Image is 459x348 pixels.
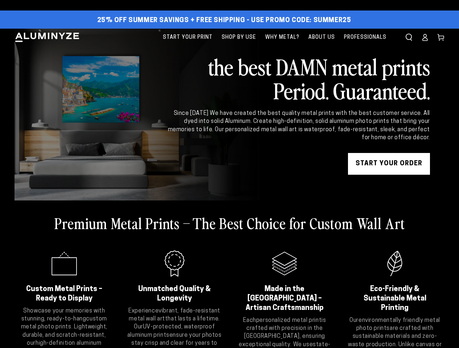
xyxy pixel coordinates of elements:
a: Start Your Print [159,29,216,46]
strong: vibrant, fade-resistant metal wall art [129,308,220,322]
a: START YOUR Order [348,153,430,175]
h2: Eco-Friendly & Sustainable Metal Printing [354,285,435,313]
h2: Made in the [GEOGRAPHIC_DATA] – Artisan Craftsmanship [244,285,325,313]
a: Shop By Use [218,29,260,46]
a: Professionals [340,29,390,46]
h2: Premium Metal Prints – The Best Choice for Custom Wall Art [54,214,405,232]
h2: Custom Metal Prints – Ready to Display [24,285,105,303]
h2: Unmatched Quality & Longevity [134,285,215,303]
strong: personalized metal print [256,318,321,323]
img: Aluminyze [15,32,80,43]
strong: UV-protected, waterproof aluminum prints [127,324,215,338]
span: About Us [308,33,335,42]
div: Since [DATE] We have created the best quality metal prints with the best customer service. All dy... [167,109,430,142]
span: Why Metal? [265,33,299,42]
span: Shop By Use [222,33,256,42]
summary: Search our site [401,29,417,45]
h2: the best DAMN metal prints Period. Guaranteed. [167,54,430,102]
a: About Us [305,29,339,46]
span: 25% off Summer Savings + Free Shipping - Use Promo Code: SUMMER25 [97,17,351,25]
a: Why Metal? [262,29,303,46]
span: Professionals [344,33,386,42]
strong: environmentally friendly metal photo prints [356,318,440,331]
span: Start Your Print [163,33,213,42]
